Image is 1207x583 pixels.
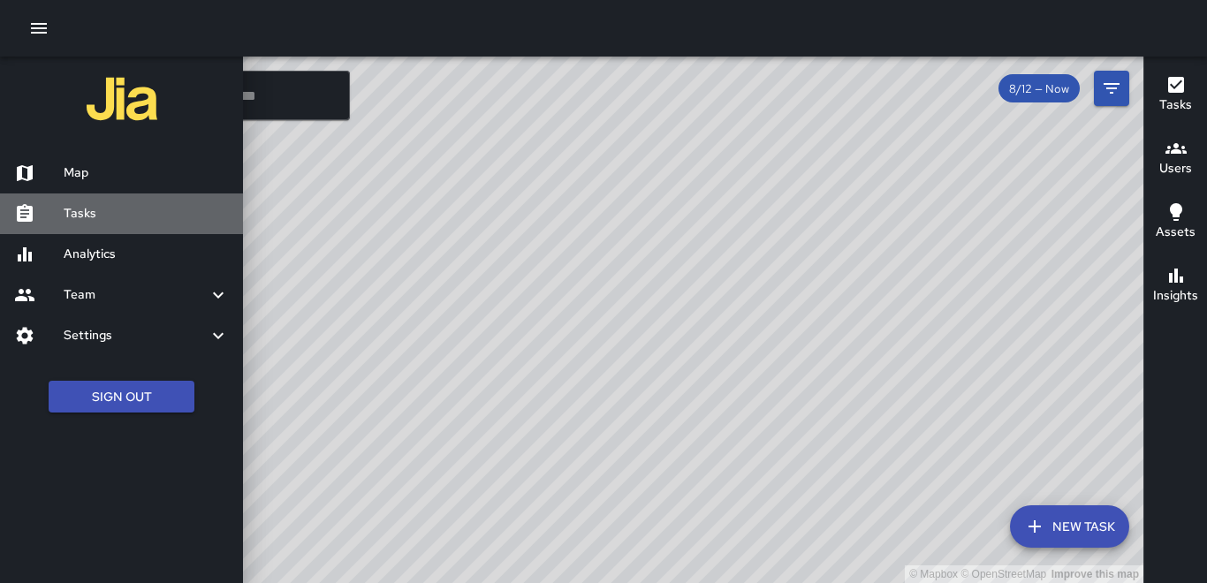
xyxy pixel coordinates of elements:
button: New Task [1010,505,1129,548]
button: Sign Out [49,381,194,413]
h6: Map [64,163,229,183]
h6: Team [64,285,208,305]
h6: Insights [1153,286,1198,306]
h6: Analytics [64,245,229,264]
h6: Users [1159,159,1192,178]
h6: Tasks [1159,95,1192,115]
h6: Assets [1156,223,1196,242]
h6: Settings [64,326,208,345]
img: jia-logo [87,64,157,134]
h6: Tasks [64,204,229,223]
